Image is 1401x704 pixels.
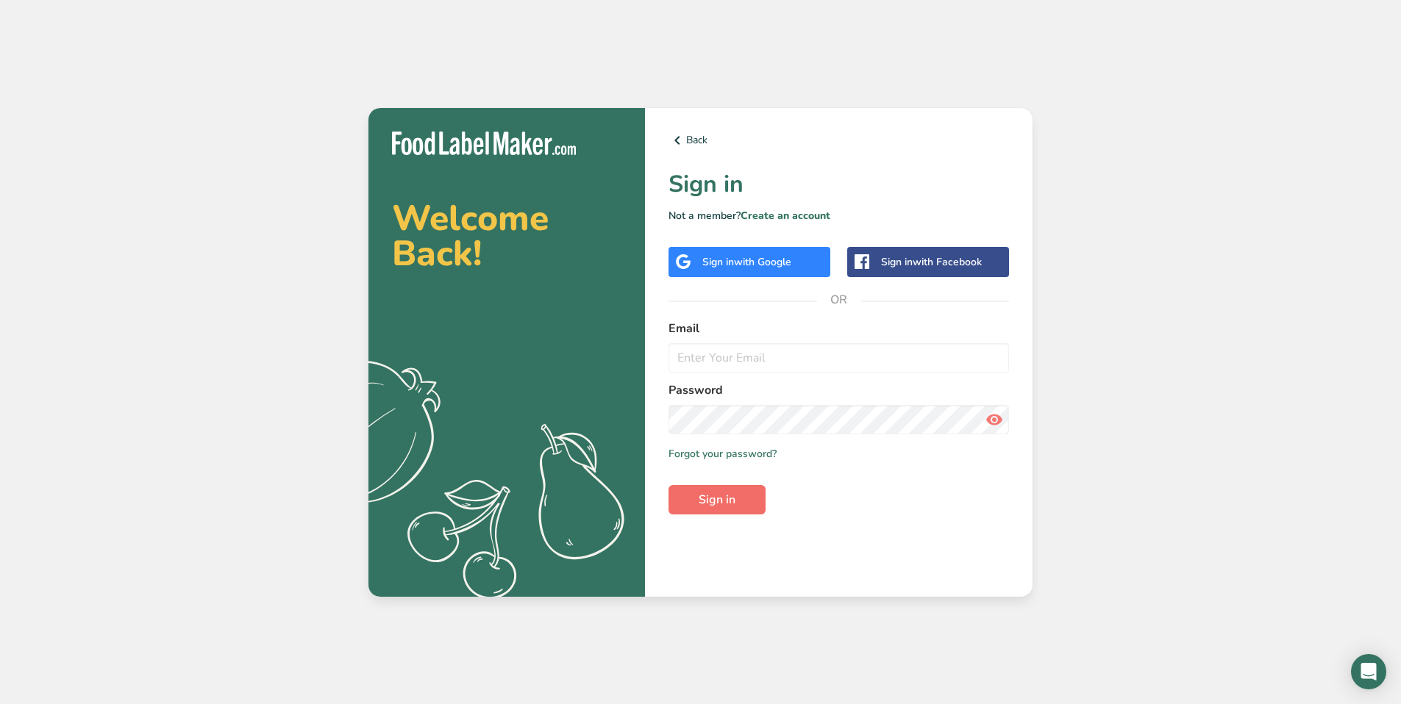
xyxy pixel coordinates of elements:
[734,255,791,269] span: with Google
[669,446,777,461] a: Forgot your password?
[741,209,830,223] a: Create an account
[669,208,1009,223] p: Not a member?
[669,343,1009,373] input: Enter Your Email
[699,491,735,509] span: Sign in
[669,320,1009,337] label: Email
[881,254,982,270] div: Sign in
[913,255,982,269] span: with Facebook
[1351,654,1386,689] div: Open Intercom Messenger
[669,167,1009,202] h1: Sign in
[392,132,576,156] img: Food Label Maker
[669,132,1009,149] a: Back
[702,254,791,270] div: Sign in
[392,201,621,271] h2: Welcome Back!
[669,381,1009,399] label: Password
[817,278,861,322] span: OR
[669,485,766,514] button: Sign in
